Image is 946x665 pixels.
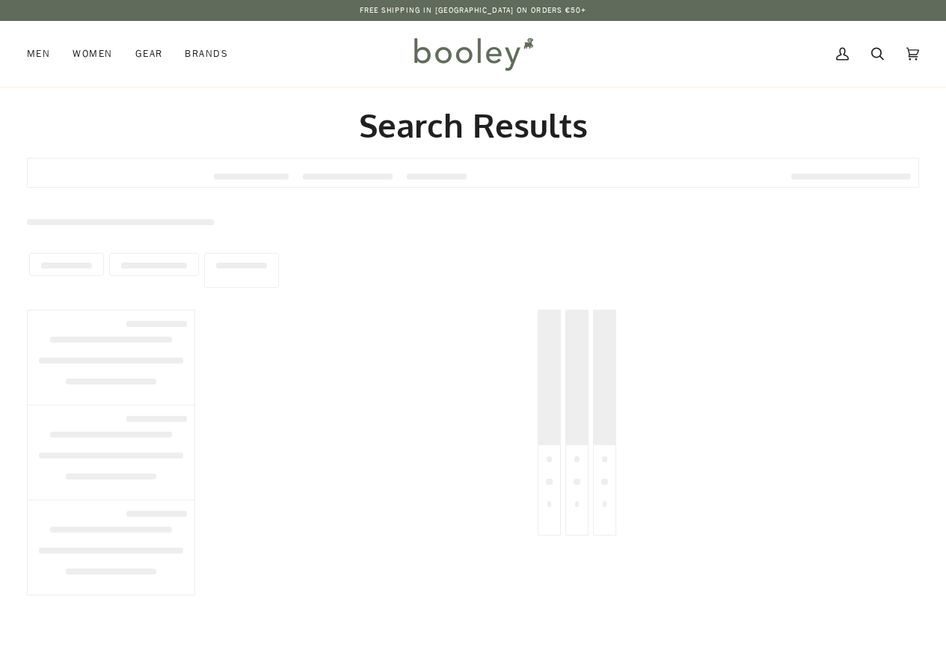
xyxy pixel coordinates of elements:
[360,4,587,16] p: Free Shipping in [GEOGRAPHIC_DATA] on Orders €50+
[61,21,123,87] a: Women
[408,32,538,76] img: Booley
[73,46,112,61] span: Women
[27,21,61,87] a: Men
[27,46,50,61] span: Men
[124,21,174,87] a: Gear
[135,46,163,61] span: Gear
[173,21,239,87] a: Brands
[185,46,228,61] span: Brands
[27,105,919,146] h2: Search Results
